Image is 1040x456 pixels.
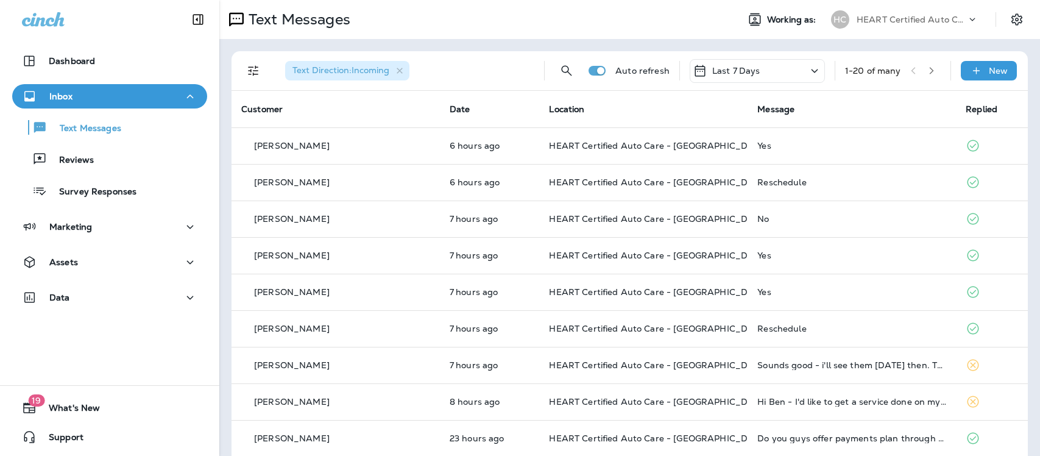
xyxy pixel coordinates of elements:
[767,15,819,25] span: Working as:
[831,10,849,29] div: HC
[49,257,78,267] p: Assets
[966,104,997,115] span: Replied
[450,324,530,333] p: Aug 27, 2025 09:03 AM
[845,66,901,76] div: 1 - 20 of many
[241,104,283,115] span: Customer
[549,433,768,444] span: HEART Certified Auto Care - [GEOGRAPHIC_DATA]
[450,433,530,443] p: Aug 26, 2025 04:44 PM
[12,215,207,239] button: Marketing
[47,187,136,198] p: Survey Responses
[12,49,207,73] button: Dashboard
[757,324,946,333] div: Reschedule
[549,396,768,407] span: HEART Certified Auto Care - [GEOGRAPHIC_DATA]
[989,66,1008,76] p: New
[28,394,44,407] span: 19
[757,141,946,151] div: Yes
[285,61,409,80] div: Text Direction:Incoming
[254,397,330,407] p: [PERSON_NAME]
[244,10,350,29] p: Text Messages
[549,213,768,224] span: HEART Certified Auto Care - [GEOGRAPHIC_DATA]
[450,360,530,370] p: Aug 27, 2025 08:35 AM
[254,177,330,187] p: [PERSON_NAME]
[554,59,579,83] button: Search Messages
[549,177,768,188] span: HEART Certified Auto Care - [GEOGRAPHIC_DATA]
[12,178,207,204] button: Survey Responses
[757,251,946,260] div: Yes
[757,104,794,115] span: Message
[254,433,330,443] p: [PERSON_NAME]
[757,177,946,187] div: Reschedule
[12,285,207,310] button: Data
[49,293,70,302] p: Data
[37,403,100,418] span: What's New
[47,155,94,166] p: Reviews
[450,287,530,297] p: Aug 27, 2025 09:04 AM
[12,250,207,274] button: Assets
[49,91,73,101] p: Inbox
[254,324,330,333] p: [PERSON_NAME]
[12,146,207,172] button: Reviews
[549,360,768,371] span: HEART Certified Auto Care - [GEOGRAPHIC_DATA]
[857,15,966,24] p: HEART Certified Auto Care
[615,66,670,76] p: Auto refresh
[549,323,768,334] span: HEART Certified Auto Care - [GEOGRAPHIC_DATA]
[712,66,760,76] p: Last 7 Days
[254,251,330,260] p: [PERSON_NAME]
[450,214,530,224] p: Aug 27, 2025 09:05 AM
[181,7,215,32] button: Collapse Sidebar
[757,433,946,443] div: Do you guys offer payments plan through Afterpay or anything like that? Thought I saw that somewh...
[254,214,330,224] p: [PERSON_NAME]
[757,287,946,297] div: Yes
[12,396,207,420] button: 19What's New
[450,251,530,260] p: Aug 27, 2025 09:05 AM
[757,397,946,407] div: Hi Ben - I'd like to get a service done on my car. Also 2 things: 1. There may be a slow leak on ...
[37,432,83,447] span: Support
[12,115,207,140] button: Text Messages
[549,104,584,115] span: Location
[549,287,768,297] span: HEART Certified Auto Care - [GEOGRAPHIC_DATA]
[49,222,92,232] p: Marketing
[48,123,121,135] p: Text Messages
[292,65,389,76] span: Text Direction : Incoming
[12,425,207,449] button: Support
[254,287,330,297] p: [PERSON_NAME]
[254,141,330,151] p: [PERSON_NAME]
[1006,9,1028,30] button: Settings
[549,250,768,261] span: HEART Certified Auto Care - [GEOGRAPHIC_DATA]
[450,141,530,151] p: Aug 27, 2025 09:46 AM
[241,59,266,83] button: Filters
[549,140,768,151] span: HEART Certified Auto Care - [GEOGRAPHIC_DATA]
[450,397,530,407] p: Aug 27, 2025 08:08 AM
[12,84,207,109] button: Inbox
[49,56,95,66] p: Dashboard
[450,104,470,115] span: Date
[757,360,946,370] div: Sounds good - i'll see them Friday then. Thanks again!
[450,177,530,187] p: Aug 27, 2025 09:23 AM
[254,360,330,370] p: [PERSON_NAME]
[757,214,946,224] div: No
